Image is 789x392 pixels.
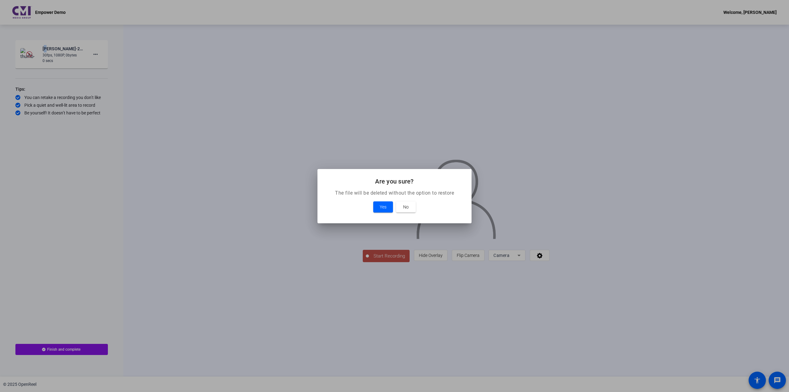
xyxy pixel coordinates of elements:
span: No [403,203,409,211]
button: No [396,201,416,213]
p: The file will be deleted without the option to restore [325,189,464,197]
span: Yes [380,203,386,211]
button: Yes [373,201,393,213]
h2: Are you sure? [325,176,464,186]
